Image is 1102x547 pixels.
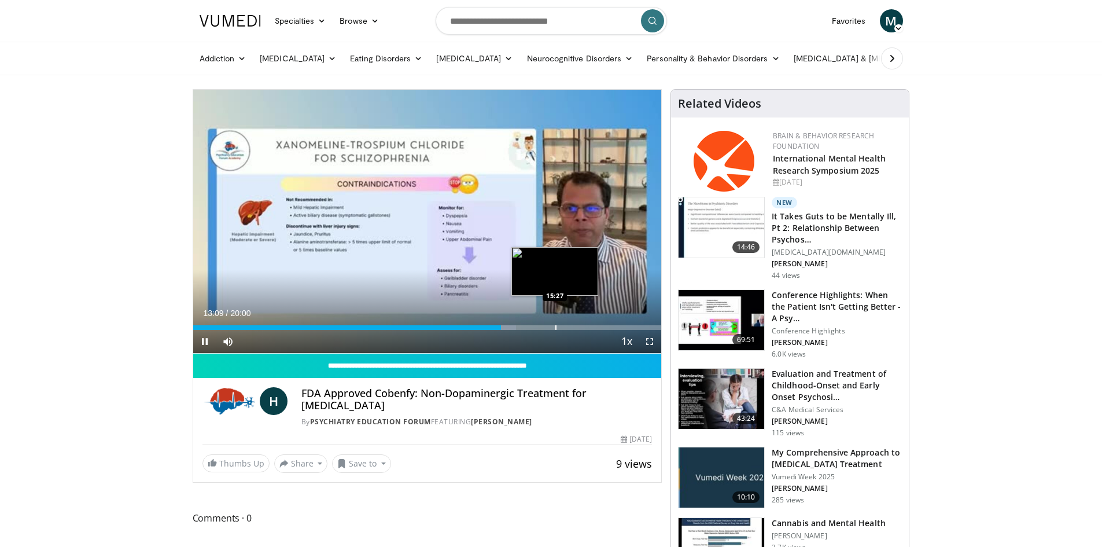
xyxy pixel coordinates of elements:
[193,47,253,70] a: Addiction
[332,454,391,473] button: Save to
[678,289,902,359] a: 69:51 Conference Highlights: When the Patient Isn't Getting Better - A Psy… Conference Highlights...
[773,177,900,188] div: [DATE]
[260,387,288,415] a: H
[694,131,754,192] img: 6bc95fc0-882d-4061-9ebb-ce70b98f0866.png.150x105_q85_autocrop_double_scale_upscale_version-0.2.png
[638,330,661,353] button: Fullscreen
[678,97,761,111] h4: Related Videos
[511,247,598,296] img: image.jpeg
[333,9,386,32] a: Browse
[520,47,640,70] a: Neurocognitive Disorders
[772,531,886,541] p: [PERSON_NAME]
[880,9,903,32] a: M
[204,309,224,318] span: 13:09
[773,131,874,151] a: Brain & Behavior Research Foundation
[193,325,662,330] div: Progress Bar
[825,9,873,32] a: Favorites
[772,197,797,208] p: New
[772,484,902,493] p: [PERSON_NAME]
[772,289,902,324] h3: Conference Highlights: When the Patient Isn't Getting Better - A Psy…
[679,369,764,429] img: 9c1ea151-7f89-42e7-b0fb-c17652802da6.150x105_q85_crop-smart_upscale.jpg
[471,417,532,427] a: [PERSON_NAME]
[772,472,902,482] p: Vumedi Week 2025
[230,309,250,318] span: 20:00
[772,447,902,470] h3: My Comprehensive Approach to [MEDICAL_DATA] Treatment
[679,447,764,508] img: ae1082c4-cc90-4cd6-aa10-009092bfa42a.jpg.150x105_q85_crop-smart_upscale.jpg
[772,368,902,403] h3: Evaluation and Treatment of Childhood-Onset and Early Onset Psychosi…
[732,491,760,503] span: 10:10
[772,211,902,245] h3: It Takes Guts to be Mentally Ill, Pt 2: Relationship Between Psychos…
[678,447,902,508] a: 10:10 My Comprehensive Approach to [MEDICAL_DATA] Treatment Vumedi Week 2025 [PERSON_NAME] 285 views
[732,413,760,424] span: 43:24
[732,241,760,253] span: 14:46
[772,405,902,414] p: C&A Medical Services
[787,47,952,70] a: [MEDICAL_DATA] & [MEDICAL_DATA]
[772,271,800,280] p: 44 views
[193,330,216,353] button: Pause
[268,9,333,32] a: Specialties
[772,428,804,438] p: 115 views
[678,197,902,280] a: 14:46 New It Takes Guts to be Mentally Ill, Pt 2: Relationship Between Psychos… [MEDICAL_DATA][DO...
[615,330,638,353] button: Playback Rate
[193,90,662,354] video-js: Video Player
[772,495,804,505] p: 285 views
[640,47,786,70] a: Personality & Behavior Disorders
[343,47,429,70] a: Eating Disorders
[301,387,652,412] h4: FDA Approved Cobenfy: Non-Dopaminergic Treatment for [MEDICAL_DATA]
[436,7,667,35] input: Search topics, interventions
[202,454,270,472] a: Thumbs Up
[202,387,255,415] img: Psychiatry Education Forum
[772,326,902,336] p: Conference Highlights
[679,197,764,258] img: 45d9ed29-37ad-44fa-b6cc-1065f856441c.150x105_q85_crop-smart_upscale.jpg
[226,309,228,318] span: /
[732,334,760,346] span: 69:51
[616,457,652,471] span: 9 views
[772,350,806,359] p: 6.0K views
[679,290,764,350] img: 4362ec9e-0993-4580-bfd4-8e18d57e1d49.150x105_q85_crop-smart_upscale.jpg
[253,47,343,70] a: [MEDICAL_DATA]
[193,511,662,526] span: Comments 0
[301,417,652,427] div: By FEATURING
[772,338,902,347] p: [PERSON_NAME]
[772,248,902,257] p: [MEDICAL_DATA][DOMAIN_NAME]
[216,330,239,353] button: Mute
[429,47,519,70] a: [MEDICAL_DATA]
[274,454,328,473] button: Share
[678,368,902,438] a: 43:24 Evaluation and Treatment of Childhood-Onset and Early Onset Psychosi… C&A Medical Services ...
[310,417,431,427] a: Psychiatry Education Forum
[200,15,261,27] img: VuMedi Logo
[621,434,652,445] div: [DATE]
[772,417,902,426] p: [PERSON_NAME]
[773,153,886,176] a: International Mental Health Research Symposium 2025
[772,259,902,269] p: [PERSON_NAME]
[772,517,886,529] h3: Cannabis and Mental Health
